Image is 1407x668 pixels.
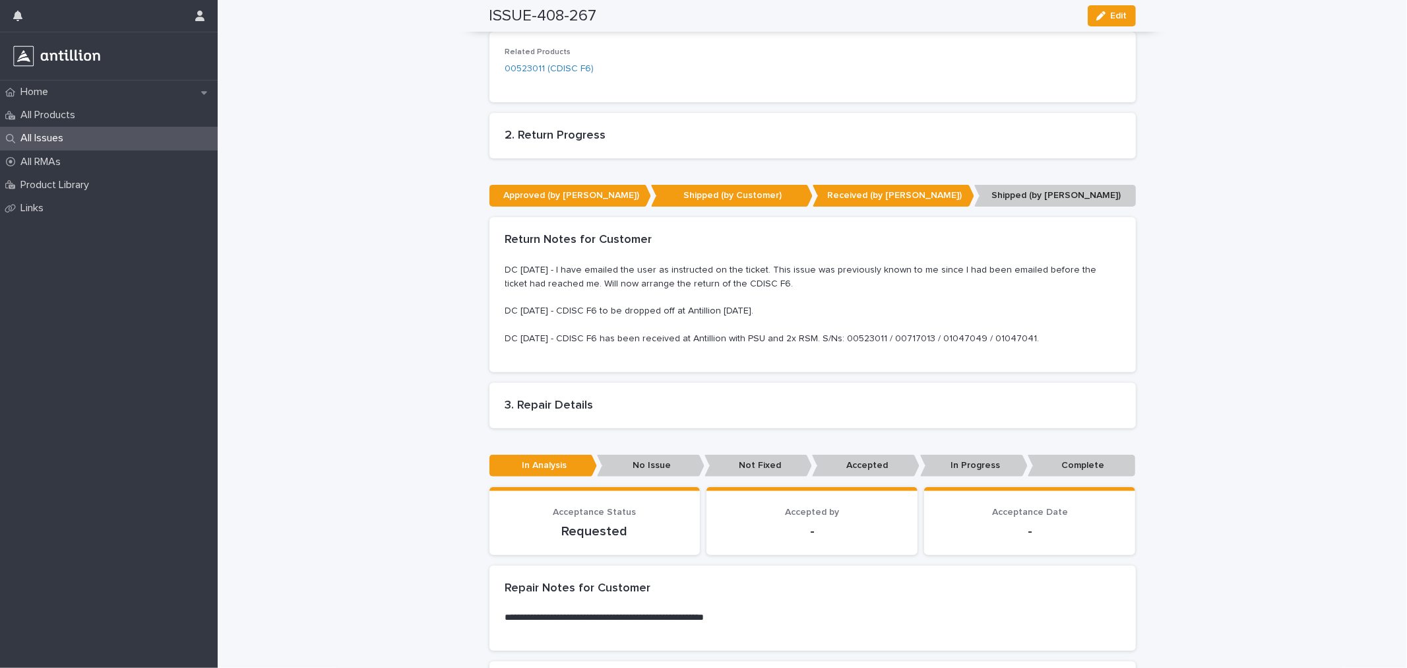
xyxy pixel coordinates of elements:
p: Product Library [15,179,100,191]
p: Accepted [812,455,920,477]
p: Requested [505,523,685,539]
button: Edit [1088,5,1136,26]
p: Links [15,202,54,215]
h2: ISSUE-408-267 [489,7,597,26]
span: Edit [1111,11,1127,20]
a: 00523011 (CDISC F6) [505,62,594,76]
p: Shipped (by Customer) [651,185,813,207]
p: All Products [15,109,86,121]
p: Received (by [PERSON_NAME]) [813,185,974,207]
p: Not Fixed [704,455,812,477]
span: Acceptance Status [553,508,636,517]
p: All Issues [15,132,74,145]
p: - [940,523,1119,539]
p: In Progress [920,455,1028,477]
p: Complete [1028,455,1135,477]
h2: Return Notes for Customer [505,233,652,248]
h2: 2. Return Progress [505,129,1120,143]
p: Approved (by [PERSON_NAME]) [489,185,651,207]
img: r3a3Z93SSpeN6cOOTyqw [11,43,103,69]
span: Accepted by [785,508,839,517]
p: Home [15,86,59,98]
span: Related Products [505,48,571,56]
p: In Analysis [489,455,597,477]
p: All RMAs [15,156,71,168]
p: - [722,523,902,539]
p: Shipped (by [PERSON_NAME]) [974,185,1136,207]
span: Acceptance Date [992,508,1068,517]
h2: Repair Notes for Customer [505,582,651,596]
p: No Issue [597,455,704,477]
h2: 3. Repair Details [505,399,1120,413]
p: DC [DATE] - I have emailed the user as instructed on the ticket. This issue was previously known ... [505,263,1120,346]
